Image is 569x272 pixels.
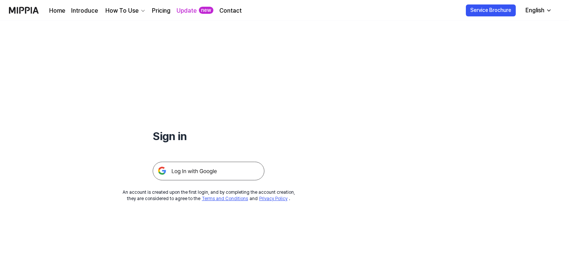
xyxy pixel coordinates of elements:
a: Home [49,6,65,15]
div: An account is created upon the first login, and by completing the account creation, they are cons... [123,189,295,202]
a: Contact [219,6,242,15]
a: Introduce [71,6,98,15]
button: English [519,3,556,18]
h1: Sign in [153,128,264,144]
div: How To Use [104,6,140,15]
a: Terms and Conditions [202,196,248,201]
a: Privacy Policy [259,196,287,201]
a: Pricing [152,6,171,15]
div: new [199,7,213,14]
a: Update [177,6,197,15]
button: Service Brochure [466,4,516,16]
div: English [524,6,546,15]
img: 구글 로그인 버튼 [153,162,264,180]
button: How To Use [104,6,146,15]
